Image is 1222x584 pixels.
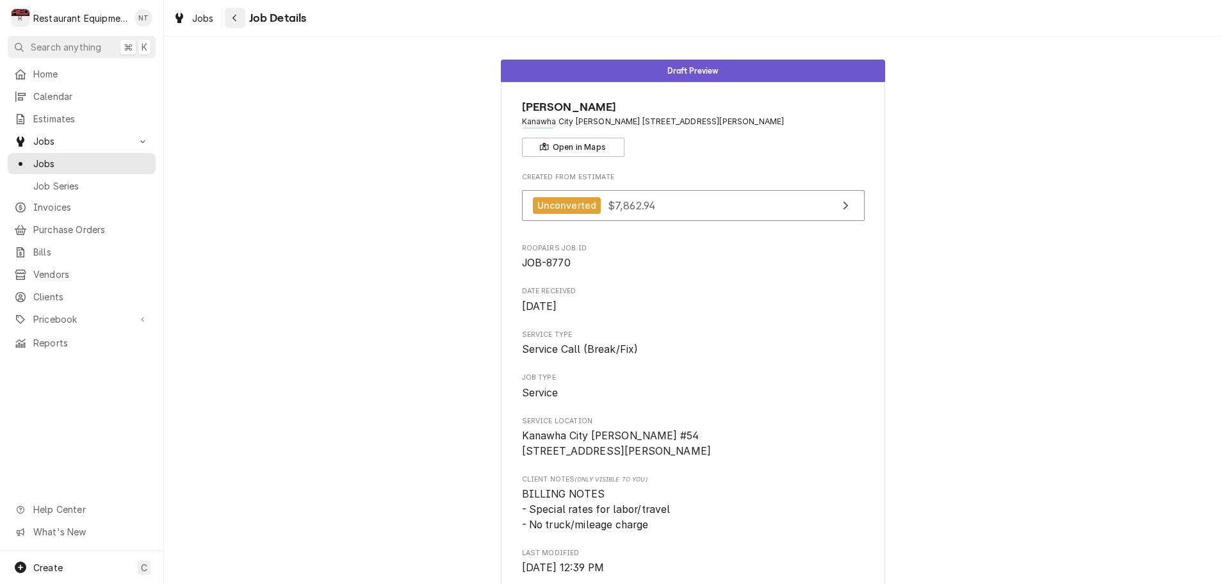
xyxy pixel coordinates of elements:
[8,499,156,520] a: Go to Help Center
[8,219,156,240] a: Purchase Orders
[33,268,149,281] span: Vendors
[522,387,558,399] span: Service
[522,190,865,222] a: View Estimate
[522,343,639,355] span: Service Call (Break/Fix)
[522,416,865,459] div: Service Location
[12,9,29,27] div: Restaurant Equipment Diagnostics's Avatar
[124,40,133,54] span: ⌘
[33,312,130,326] span: Pricebook
[8,286,156,307] a: Clients
[8,175,156,197] a: Job Series
[141,561,147,574] span: C
[8,241,156,263] a: Bills
[33,179,149,193] span: Job Series
[33,525,148,539] span: What's New
[522,562,604,574] span: [DATE] 12:39 PM
[522,286,865,296] span: Date Received
[522,243,865,271] div: Roopairs Job ID
[33,290,149,304] span: Clients
[225,8,245,28] button: Navigate back
[8,63,156,85] a: Home
[522,330,865,357] div: Service Type
[522,300,557,312] span: [DATE]
[8,131,156,152] a: Go to Jobs
[33,112,149,126] span: Estimates
[192,12,214,25] span: Jobs
[8,86,156,107] a: Calendar
[33,134,130,148] span: Jobs
[522,257,571,269] span: JOB-8770
[522,416,865,426] span: Service Location
[33,200,149,214] span: Invoices
[522,385,865,401] span: Job Type
[522,342,865,357] span: Service Type
[522,487,865,532] span: [object Object]
[522,548,865,558] span: Last Modified
[12,9,29,27] div: R
[8,309,156,330] a: Go to Pricebook
[8,197,156,218] a: Invoices
[8,36,156,58] button: Search anything⌘K
[522,560,865,576] span: Last Modified
[522,430,712,457] span: Kanawha City [PERSON_NAME] #54 [STREET_ADDRESS][PERSON_NAME]
[522,474,865,532] div: [object Object]
[522,99,865,157] div: Client Information
[168,8,219,29] a: Jobs
[8,108,156,129] a: Estimates
[522,286,865,314] div: Date Received
[8,521,156,542] a: Go to What's New
[522,548,865,576] div: Last Modified
[142,40,147,54] span: K
[608,199,655,211] span: $7,862.94
[522,243,865,254] span: Roopairs Job ID
[33,245,149,259] span: Bills
[522,172,865,182] span: Created From Estimate
[522,138,624,157] button: Open in Maps
[533,197,601,215] div: Unconverted
[522,299,865,314] span: Date Received
[522,99,865,116] span: Name
[522,474,865,485] span: Client Notes
[667,67,718,75] span: Draft Preview
[245,10,307,27] span: Job Details
[522,116,865,127] span: Address
[134,9,152,27] div: Nick Tussey's Avatar
[8,153,156,174] a: Jobs
[522,373,865,400] div: Job Type
[33,67,149,81] span: Home
[522,255,865,271] span: Roopairs Job ID
[33,12,127,25] div: Restaurant Equipment Diagnostics
[522,172,865,227] div: Created From Estimate
[522,330,865,340] span: Service Type
[8,332,156,353] a: Reports
[33,90,149,103] span: Calendar
[134,9,152,27] div: NT
[33,503,148,516] span: Help Center
[522,373,865,383] span: Job Type
[522,428,865,458] span: Service Location
[522,488,671,530] span: BILLING NOTES - Special rates for labor/travel - No truck/mileage charge
[33,157,149,170] span: Jobs
[33,336,149,350] span: Reports
[33,562,63,573] span: Create
[501,60,885,82] div: Status
[33,223,149,236] span: Purchase Orders
[31,40,101,54] span: Search anything
[574,476,647,483] span: (Only Visible to You)
[8,264,156,285] a: Vendors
